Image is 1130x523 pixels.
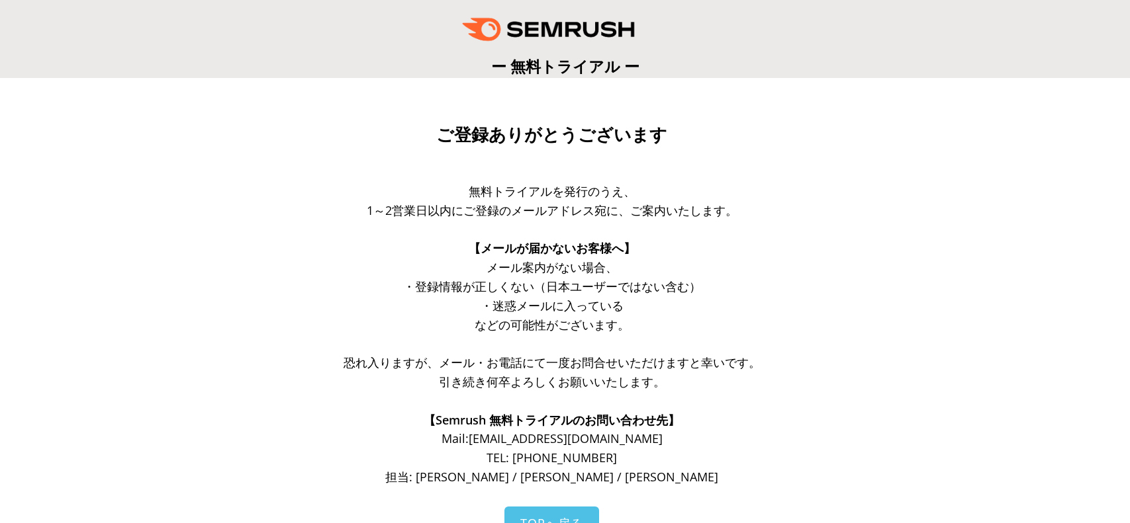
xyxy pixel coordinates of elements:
span: ー 無料トライアル ー [491,56,639,77]
span: 【Semrush 無料トライアルのお問い合わせ先】 [424,412,680,428]
span: 担当: [PERSON_NAME] / [PERSON_NAME] / [PERSON_NAME] [385,469,718,485]
span: メール案内がない場合、 [487,259,618,275]
span: TEL: [PHONE_NUMBER] [487,450,617,465]
span: ・迷惑メールに入っている [481,298,624,313]
span: ・登録情報が正しくない（日本ユーザーではない含む） [403,278,701,294]
span: Mail: [EMAIL_ADDRESS][DOMAIN_NAME] [442,430,663,446]
span: などの可能性がございます。 [475,317,630,333]
span: 引き続き何卒よろしくお願いいたします。 [439,374,665,389]
span: 恐れ入りますが、メール・お電話にて一度お問合せいただけますと幸いです。 [344,354,761,370]
span: 無料トライアルを発行のうえ、 [469,183,636,199]
span: 1～2営業日以内にご登録のメールアドレス宛に、ご案内いたします。 [367,202,737,218]
span: ご登録ありがとうございます [436,125,667,145]
span: 【メールが届かないお客様へ】 [469,240,636,256]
